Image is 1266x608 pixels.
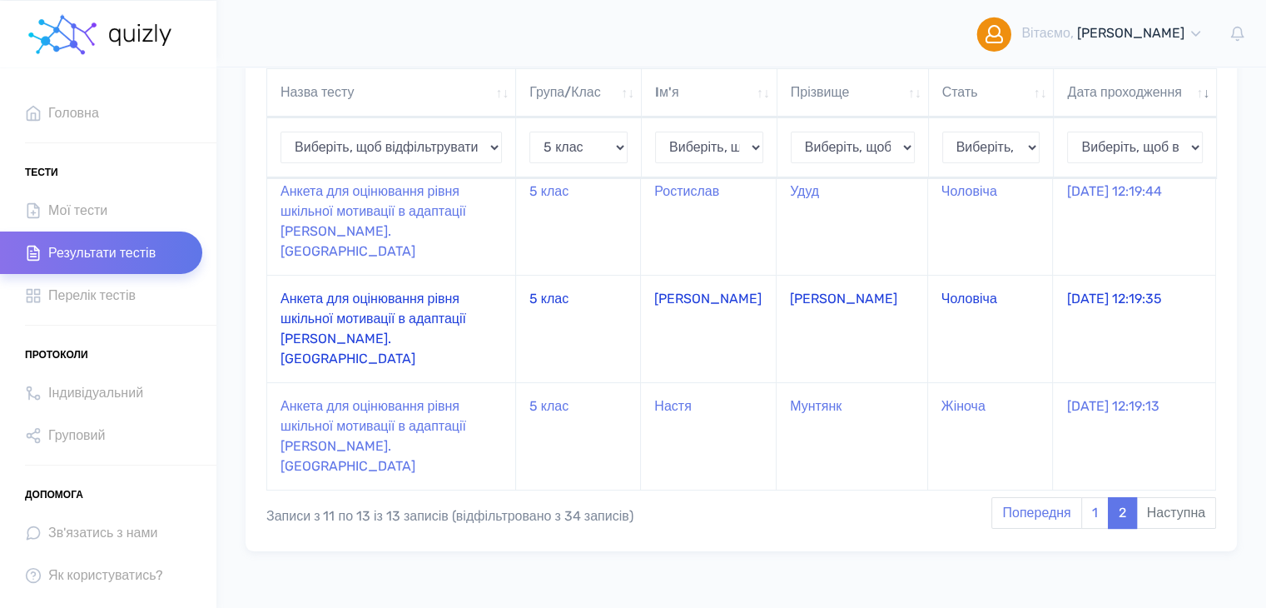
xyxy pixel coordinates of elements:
td: Анкета для оцінювання рівня шкільної мотивації в адаптації [PERSON_NAME]. [GEOGRAPHIC_DATA] [267,382,516,490]
td: 5 клас [516,167,642,275]
td: Жіноча [928,382,1054,490]
span: Протоколи [25,342,88,367]
span: Індивідуальний [48,381,143,404]
span: Головна [48,102,99,124]
th: Стать: активувати для сортування стовпців за зростанням [929,68,1055,117]
a: 2 [1108,497,1137,529]
span: Перелік тестів [48,284,136,306]
th: Iм'я: активувати для сортування стовпців за зростанням [642,68,777,117]
td: 5 клас [516,275,642,382]
span: Як користуватись? [48,564,163,586]
th: Прізвище: активувати для сортування стовпців за зростанням [777,68,929,117]
td: [DATE] 12:19:13 [1053,382,1215,490]
div: Записи з 11 по 13 із 13 записів (відфільтровано з 34 записів) [266,496,649,527]
a: 1 [1081,497,1109,529]
td: Удуд [777,167,928,275]
td: Чоловіча [928,167,1054,275]
span: Мої тести [48,199,107,222]
td: 5 клас [516,382,642,490]
td: Настя [641,382,777,490]
td: [DATE] 12:19:44 [1053,167,1215,275]
td: [PERSON_NAME] [641,275,777,382]
img: homepage [25,10,100,60]
a: homepage homepage [25,1,175,67]
td: Ростислав [641,167,777,275]
th: Назва тесту: активувати для сортування стовпців за зростанням [267,68,516,117]
td: Анкета для оцінювання рівня шкільної мотивації в адаптації [PERSON_NAME]. [GEOGRAPHIC_DATA] [267,275,516,382]
span: [PERSON_NAME] [1077,25,1184,41]
span: Зв'язатись з нами [48,521,157,544]
th: Дата проходження: активувати для сортування стовпців за зростанням [1054,68,1216,117]
span: Груповий [48,424,105,446]
td: Анкета для оцінювання рівня шкільної мотивації в адаптації [PERSON_NAME]. [GEOGRAPHIC_DATA] [267,167,516,275]
span: Тести [25,160,58,185]
span: Результати тестів [48,242,156,264]
span: Допомога [25,482,83,507]
th: Група/Клас: активувати для сортування стовпців за зростанням [516,68,642,117]
a: Попередня [991,497,1081,529]
td: Мунтянк [777,382,928,490]
img: homepage [107,24,175,46]
td: [DATE] 12:19:35 [1053,275,1215,382]
td: [PERSON_NAME] [777,275,928,382]
td: Чоловіча [928,275,1054,382]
